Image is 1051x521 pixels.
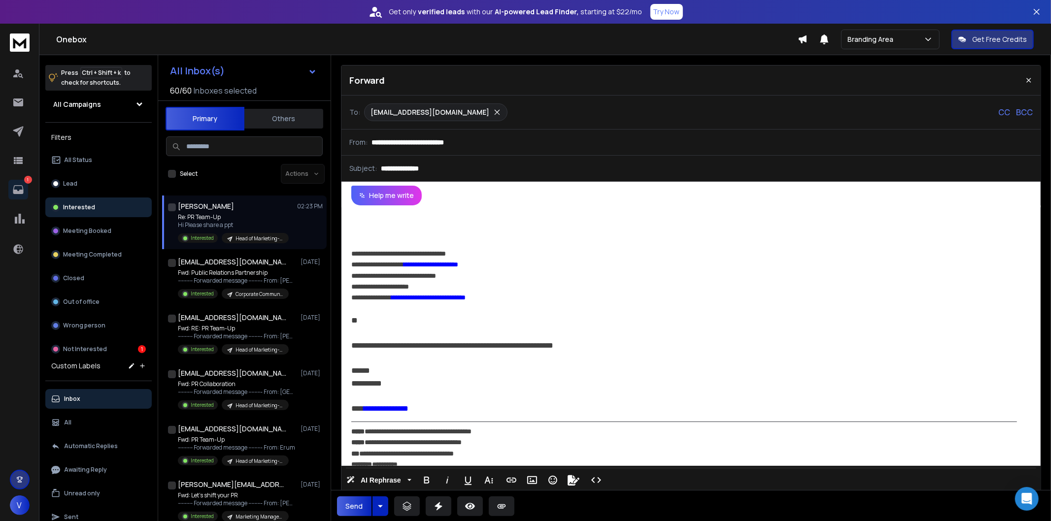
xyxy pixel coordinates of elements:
[236,513,283,521] p: Marketing Manager-New Copy
[166,107,244,130] button: Primary
[45,150,152,170] button: All Status
[80,67,122,78] span: Ctrl + Shift + k
[64,156,92,164] p: All Status
[178,277,296,285] p: ---------- Forwarded message --------- From: [PERSON_NAME]
[349,163,377,173] p: Subject:
[45,95,152,114] button: All Campaigns
[45,197,152,217] button: Interested
[64,395,80,403] p: Inbox
[170,85,192,97] span: 60 / 60
[297,202,323,210] p: 02:23 PM
[301,425,323,433] p: [DATE]
[389,7,643,17] p: Get only with our starting at $22/mo
[45,292,152,312] button: Out of office
[53,99,101,109] h1: All Campaigns
[64,513,78,521] p: Sent
[45,339,152,359] button: Not Interested1
[344,470,413,490] button: AI Rephrase
[178,325,296,332] p: Fwd: RE: PR Team-Up
[138,345,146,353] div: 1
[180,170,198,178] label: Select
[45,316,152,335] button: Wrong person
[61,68,131,88] p: Press to check for shortcuts.
[438,470,457,490] button: Italic (Ctrl+I)
[301,369,323,377] p: [DATE]
[351,186,422,205] button: Help me write
[45,268,152,288] button: Closed
[45,484,152,503] button: Unread only
[45,413,152,432] button: All
[998,106,1010,118] p: CC
[236,291,283,298] p: Corporate Communications-Campaign-Sep-1
[523,470,542,490] button: Insert Image (Ctrl+P)
[236,346,283,354] p: Head of Marketing-Campaign-Sep-1
[301,314,323,322] p: [DATE]
[650,4,683,20] button: Try Now
[63,227,111,235] p: Meeting Booked
[564,470,583,490] button: Signature
[337,496,372,516] button: Send
[45,174,152,194] button: Lead
[45,436,152,456] button: Automatic Replies
[191,513,214,520] p: Interested
[162,61,325,81] button: All Inbox(s)
[418,7,465,17] strong: verified leads
[10,495,30,515] button: V
[178,388,296,396] p: ---------- Forwarded message --------- From: [GEOGRAPHIC_DATA]
[479,470,498,490] button: More Text
[236,235,283,242] p: Head of Marketing-Campaign-Sep-1
[349,137,368,147] p: From:
[63,322,105,329] p: Wrong person
[63,203,95,211] p: Interested
[178,491,296,499] p: Fwd: Let’s shift your PR
[191,457,214,464] p: Interested
[56,33,798,45] h1: Onebox
[359,476,403,485] span: AI Rephrase
[191,346,214,353] p: Interested
[45,460,152,480] button: Awaiting Reply
[63,345,107,353] p: Not Interested
[178,269,296,277] p: Fwd: Public Relations Partnership
[301,258,323,266] p: [DATE]
[45,221,152,241] button: Meeting Booked
[194,85,257,97] h3: Inboxes selected
[64,419,71,426] p: All
[8,180,28,199] a: 1
[1016,106,1033,118] p: BCC
[64,489,100,497] p: Unread only
[63,251,122,259] p: Meeting Completed
[459,470,477,490] button: Underline (Ctrl+U)
[45,245,152,264] button: Meeting Completed
[51,361,101,371] h3: Custom Labels
[236,457,283,465] p: Head of Marketing-Campaign-Sep-1
[178,257,286,267] h1: [EMAIL_ADDRESS][DOMAIN_NAME] +1
[349,107,360,117] p: To:
[191,290,214,297] p: Interested
[951,30,1034,49] button: Get Free Credits
[371,107,489,117] p: [EMAIL_ADDRESS][DOMAIN_NAME]
[64,442,118,450] p: Automatic Replies
[24,176,32,184] p: 1
[244,108,323,130] button: Others
[653,7,680,17] p: Try Now
[972,34,1027,44] p: Get Free Credits
[178,480,286,489] h1: [PERSON_NAME][EMAIL_ADDRESS][DOMAIN_NAME] +1
[301,481,323,488] p: [DATE]
[63,180,77,188] p: Lead
[191,234,214,242] p: Interested
[178,313,286,323] h1: [EMAIL_ADDRESS][DOMAIN_NAME] +1
[417,470,436,490] button: Bold (Ctrl+B)
[178,499,296,507] p: ---------- Forwarded message --------- From: [PERSON_NAME]
[178,368,286,378] h1: [EMAIL_ADDRESS][DOMAIN_NAME] +1
[63,298,100,306] p: Out of office
[495,7,579,17] strong: AI-powered Lead Finder,
[45,389,152,409] button: Inbox
[178,332,296,340] p: ---------- Forwarded message --------- From: [PERSON_NAME]
[236,402,283,409] p: Head of Marketing-Campaign-Sep-1
[178,213,289,221] p: Re: PR Team-Up
[502,470,521,490] button: Insert Link (Ctrl+K)
[191,401,214,409] p: Interested
[45,130,152,144] h3: Filters
[170,66,225,76] h1: All Inbox(s)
